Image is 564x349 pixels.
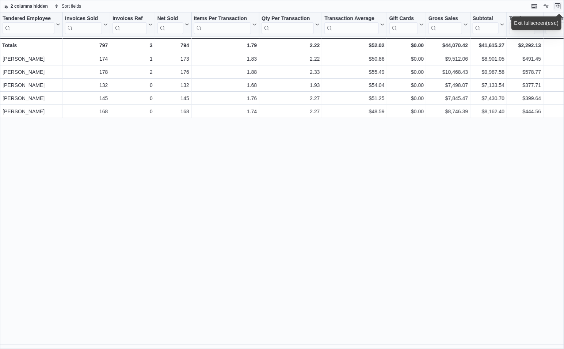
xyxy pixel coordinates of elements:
div: Exit fullscreen ( ) [514,19,559,27]
button: Qty Per Transaction [262,15,320,34]
div: Subtotal [473,15,499,22]
div: $7,430.70 [473,94,504,103]
div: $0.00 [389,41,424,50]
div: 1.68 [194,81,257,90]
div: 2 [113,68,152,76]
button: Invoices Ref [113,15,152,34]
div: 1.79 [194,41,257,50]
div: $41,615.27 [473,41,504,50]
div: Total Tax [509,15,535,34]
div: 794 [157,41,189,50]
kbd: esc [548,20,557,26]
div: $52.02 [324,41,384,50]
button: Transaction Average [324,15,384,34]
div: $491.45 [509,54,541,63]
span: Sort fields [62,3,81,9]
div: $9,512.06 [428,54,468,63]
div: $8,901.05 [473,54,504,63]
div: 0 [113,107,152,116]
button: Net Sold [157,15,189,34]
div: Gift Cards [389,15,418,22]
button: Total Tax [509,15,541,34]
button: Sort fields [52,2,84,11]
button: 2 columns hidden [0,2,51,11]
div: $2,292.13 [509,41,541,50]
div: 1.88 [194,68,257,76]
div: 2.27 [262,94,320,103]
div: Invoices Ref [113,15,146,22]
div: Tendered Employee [3,15,54,34]
div: $0.00 [389,107,424,116]
div: 2.27 [262,107,320,116]
div: Total Tax [509,15,535,22]
div: 3 [113,41,152,50]
button: Items Per Transaction [194,15,257,34]
button: Subtotal [473,15,504,34]
div: 145 [65,94,108,103]
div: $377.71 [509,81,541,90]
div: Invoices Ref [113,15,146,34]
div: $0.00 [389,81,424,90]
button: Display options [542,2,550,11]
div: 797 [65,41,108,50]
div: Net Sold [157,15,183,22]
div: 174 [65,54,108,63]
div: 1.76 [194,94,257,103]
div: $8,162.40 [473,107,504,116]
div: 132 [65,81,108,90]
div: 1 [113,54,152,63]
div: Totals [2,41,60,50]
button: Tendered Employee [3,15,60,34]
div: $50.86 [324,54,384,63]
div: Items Per Transaction [194,15,251,34]
div: 176 [157,68,189,76]
div: $0.00 [389,54,424,63]
span: 2 columns hidden [11,3,48,9]
div: $55.49 [324,68,384,76]
div: $0.00 [389,94,424,103]
div: [PERSON_NAME] [3,81,60,90]
div: 132 [157,81,189,90]
div: 1.83 [194,54,257,63]
div: $54.04 [324,81,384,90]
button: Gross Sales [428,15,468,34]
div: 0 [113,81,152,90]
div: $0.00 [389,68,424,76]
div: $48.59 [324,107,384,116]
div: 178 [65,68,108,76]
div: $7,498.07 [428,81,468,90]
div: $7,133.54 [473,81,504,90]
button: Gift Cards [389,15,424,34]
div: Net Sold [157,15,183,34]
div: Transaction Average [324,15,378,34]
div: $9,987.58 [473,68,504,76]
div: [PERSON_NAME] [3,54,60,63]
div: Qty Per Transaction [262,15,314,22]
div: $10,468.43 [428,68,468,76]
div: 145 [157,94,189,103]
div: Invoices Sold [65,15,102,22]
div: [PERSON_NAME] [3,94,60,103]
div: $44,070.42 [428,41,468,50]
div: Tendered Employee [3,15,54,22]
div: Qty Per Transaction [262,15,314,34]
div: Gross Sales [428,15,462,34]
div: 2.22 [262,41,320,50]
div: 173 [157,54,189,63]
div: $51.25 [324,94,384,103]
div: Transaction Average [324,15,378,22]
div: 168 [157,107,189,116]
div: 0 [113,94,152,103]
div: 168 [65,107,108,116]
div: $578.77 [509,68,541,76]
div: Gross Sales [428,15,462,22]
div: 2.22 [262,54,320,63]
div: Subtotal [473,15,499,34]
div: 1.93 [262,81,320,90]
button: Invoices Sold [65,15,108,34]
div: $399.64 [509,94,541,103]
div: $8,746.39 [428,107,468,116]
div: Gift Card Sales [389,15,418,34]
div: Items Per Transaction [194,15,251,22]
button: Keyboard shortcuts [530,2,539,11]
